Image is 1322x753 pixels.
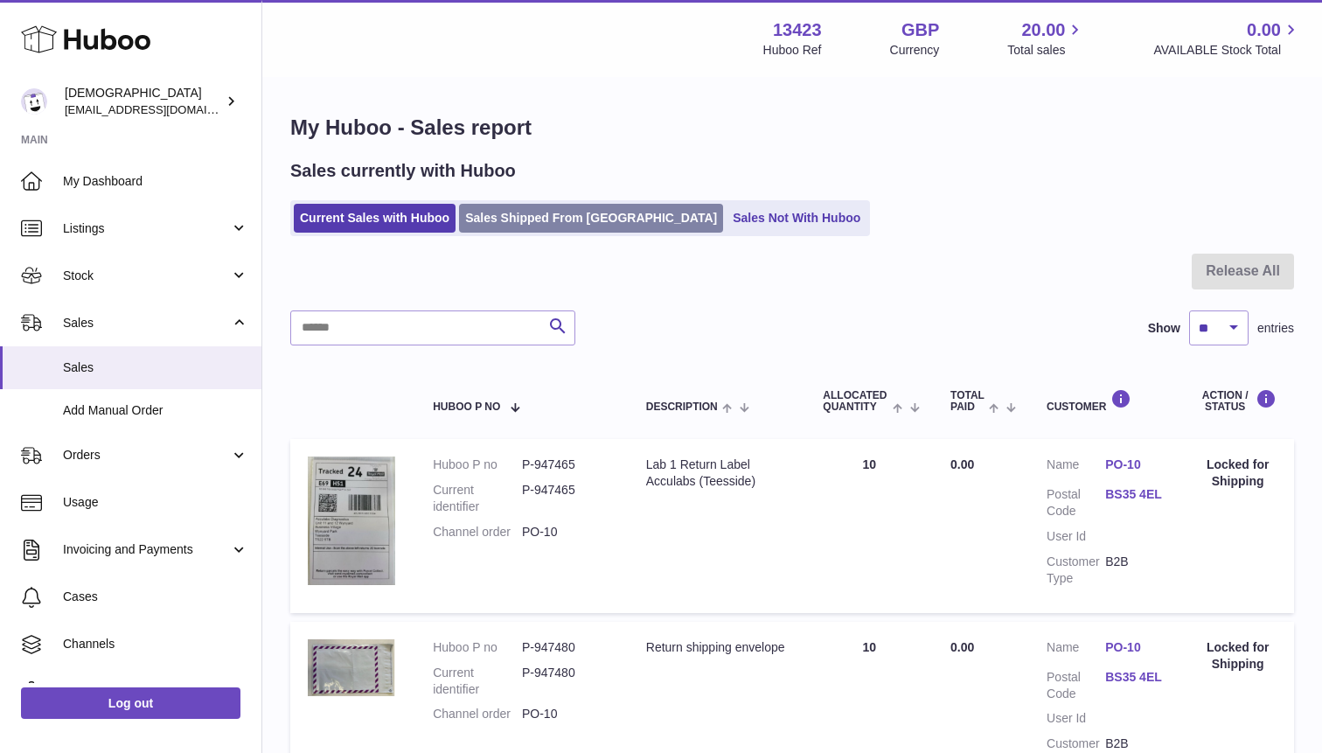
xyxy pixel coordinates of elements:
span: Description [646,401,718,413]
dd: B2B [1105,554,1164,587]
div: Action / Status [1199,389,1277,413]
span: Total paid [950,390,985,413]
span: 0.00 [950,457,974,471]
span: AVAILABLE Stock Total [1153,42,1301,59]
dt: User Id [1047,710,1105,727]
span: Usage [63,494,248,511]
span: My Dashboard [63,173,248,190]
span: Sales [63,315,230,331]
dt: Current identifier [433,665,522,698]
div: [DEMOGRAPHIC_DATA] [65,85,222,118]
span: 0.00 [950,640,974,654]
dd: PO-10 [522,524,611,540]
dt: Huboo P no [433,457,522,473]
a: Sales Shipped From [GEOGRAPHIC_DATA] [459,204,723,233]
a: PO-10 [1105,639,1164,656]
dt: Postal Code [1047,486,1105,519]
span: Huboo P no [433,401,500,413]
span: 0.00 [1247,18,1281,42]
strong: 13423 [773,18,822,42]
span: entries [1257,320,1294,337]
a: BS35 4EL [1105,486,1164,503]
h1: My Huboo - Sales report [290,114,1294,142]
img: 1707561912.png [308,457,395,584]
span: Orders [63,447,230,464]
a: Sales Not With Huboo [727,204,866,233]
dt: Postal Code [1047,669,1105,702]
dt: Name [1047,457,1105,478]
div: Currency [890,42,940,59]
img: olgazyuz@outlook.com [21,88,47,115]
label: Show [1148,320,1180,337]
span: Channels [63,636,248,652]
dt: Channel order [433,706,522,722]
span: [EMAIL_ADDRESS][DOMAIN_NAME] [65,102,257,116]
td: 10 [805,439,933,612]
div: Customer [1047,389,1164,413]
a: Current Sales with Huboo [294,204,456,233]
dt: Customer Type [1047,554,1105,587]
span: 20.00 [1021,18,1065,42]
div: Huboo Ref [763,42,822,59]
h2: Sales currently with Huboo [290,159,516,183]
dt: Channel order [433,524,522,540]
dd: P-947465 [522,482,611,515]
span: Add Manual Order [63,402,248,419]
dt: Current identifier [433,482,522,515]
dd: P-947480 [522,665,611,698]
dd: P-947480 [522,639,611,656]
dt: User Id [1047,528,1105,545]
strong: GBP [901,18,939,42]
span: Cases [63,589,248,605]
div: Lab 1 Return Label Acculabs (Teesside) [646,457,789,490]
a: 20.00 Total sales [1007,18,1085,59]
span: Total sales [1007,42,1085,59]
span: ALLOCATED Quantity [823,390,887,413]
dt: Huboo P no [433,639,522,656]
div: Return shipping envelope [646,639,789,656]
dd: P-947465 [522,457,611,473]
span: Invoicing and Payments [63,541,230,558]
a: 0.00 AVAILABLE Stock Total [1153,18,1301,59]
a: Log out [21,687,240,719]
a: PO-10 [1105,457,1164,473]
div: Locked for Shipping [1199,639,1277,673]
img: 1707603414.png [308,639,395,697]
span: Stock [63,268,230,284]
dd: PO-10 [522,706,611,722]
a: BS35 4EL [1105,669,1164,686]
div: Locked for Shipping [1199,457,1277,490]
span: Sales [63,359,248,376]
span: Listings [63,220,230,237]
dt: Name [1047,639,1105,660]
